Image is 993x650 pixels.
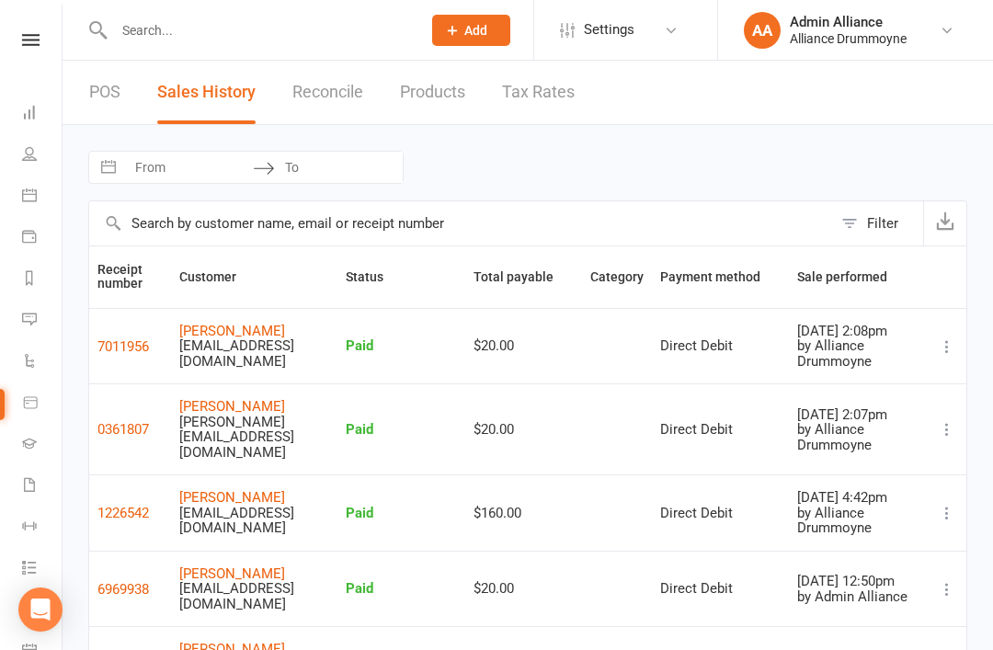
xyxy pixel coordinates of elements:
button: 7011956 [97,336,149,358]
a: POS [89,61,120,124]
th: Category [582,246,652,308]
span: Add [464,23,487,38]
button: Payment method [660,266,781,288]
span: Customer [179,269,257,284]
input: Search... [108,17,408,43]
a: Dashboard [22,94,63,135]
a: [PERSON_NAME] [179,323,285,339]
a: [PERSON_NAME] [179,398,285,415]
div: by Alliance Drummoyne [797,422,919,452]
div: Direct Debit [660,338,781,354]
button: Customer [179,266,257,288]
button: Interact with the calendar and add the check-in date for your trip. [92,152,125,183]
span: Status [346,269,404,284]
span: Total payable [474,269,574,284]
button: Filter [832,201,923,245]
div: [EMAIL_ADDRESS][DOMAIN_NAME] [179,506,328,536]
div: Direct Debit [660,422,781,438]
div: $20.00 [474,338,574,354]
input: From [125,152,253,183]
span: Payment method [660,269,781,284]
div: Direct Debit [660,581,781,597]
div: $20.00 [474,422,574,438]
a: [PERSON_NAME] [179,565,285,582]
input: To [275,152,403,183]
a: [PERSON_NAME] [179,489,285,506]
div: Paid [346,338,457,354]
div: by Alliance Drummoyne [797,506,919,536]
div: Filter [867,212,898,234]
a: Product Sales [22,383,63,425]
div: [EMAIL_ADDRESS][DOMAIN_NAME] [179,338,328,369]
button: 0361807 [97,418,149,440]
span: Sale performed [797,269,907,284]
div: [DATE] 4:42pm [797,490,919,506]
div: Direct Debit [660,506,781,521]
a: Products [400,61,465,124]
div: [DATE] 2:07pm [797,407,919,423]
th: Receipt number [89,246,171,308]
button: Add [432,15,510,46]
button: Sale performed [797,266,907,288]
button: 1226542 [97,502,149,524]
div: Open Intercom Messenger [18,587,63,632]
a: People [22,135,63,177]
div: Admin Alliance [790,14,907,30]
div: by Admin Alliance [797,589,919,605]
button: Status [346,266,404,288]
div: [PERSON_NAME][EMAIL_ADDRESS][DOMAIN_NAME] [179,415,328,461]
a: Tax Rates [502,61,575,124]
a: Reports [22,259,63,301]
input: Search by customer name, email or receipt number [89,201,832,245]
div: by Alliance Drummoyne [797,338,919,369]
div: Paid [346,422,457,438]
a: Payments [22,218,63,259]
button: Total payable [474,266,574,288]
div: [DATE] 2:08pm [797,324,919,339]
a: Reconcile [292,61,363,124]
div: [DATE] 12:50pm [797,574,919,589]
a: Calendar [22,177,63,218]
div: Alliance Drummoyne [790,30,907,47]
div: Paid [346,581,457,597]
div: $20.00 [474,581,574,597]
button: 6969938 [97,578,149,600]
div: $160.00 [474,506,574,521]
span: Settings [584,9,634,51]
div: AA [744,12,781,49]
div: Paid [346,506,457,521]
a: Sales History [157,61,256,124]
div: [EMAIL_ADDRESS][DOMAIN_NAME] [179,581,328,611]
